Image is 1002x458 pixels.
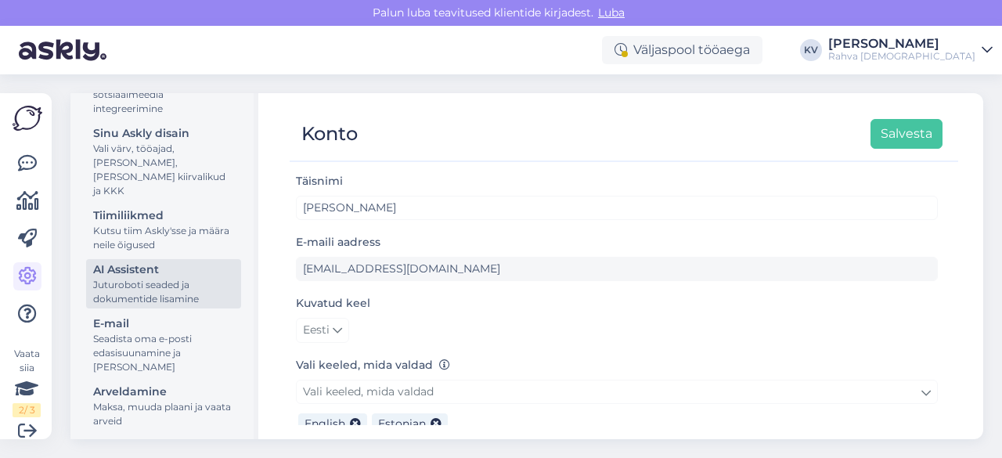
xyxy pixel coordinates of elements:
a: TiimiliikmedKutsu tiim Askly'sse ja määra neile õigused [86,205,241,254]
div: Väljaspool tööaega [602,36,762,64]
span: Luba [593,5,629,20]
div: Juturoboti seaded ja dokumentide lisamine [93,278,234,306]
span: English [305,417,345,431]
a: Sinu Askly disainVali värv, tööajad, [PERSON_NAME], [PERSON_NAME] kiirvalikud ja KKK [86,123,241,200]
label: E-maili aadress [296,234,380,251]
div: Tiimiliikmed [93,207,234,224]
label: Vali keeled, mida valdad [296,357,450,373]
a: AI AssistentJuturoboti seaded ja dokumentide lisamine [86,259,241,308]
label: Kuvatud keel [296,295,370,312]
span: Vali keeled, mida valdad [303,384,434,398]
div: Arveldamine [93,384,234,400]
div: Vali värv, tööajad, [PERSON_NAME], [PERSON_NAME] kiirvalikud ja KKK [93,142,234,198]
img: Askly Logo [13,106,42,131]
div: E-mail [93,316,234,332]
a: [PERSON_NAME]Rahva [DEMOGRAPHIC_DATA] [828,38,993,63]
div: Script, õpetused ja sotsiaalmeedia integreerimine [93,74,234,116]
div: Konto [301,119,358,149]
input: Sisesta nimi [296,196,938,220]
div: Vaata siia [13,347,41,417]
input: Sisesta e-maili aadress [296,257,938,281]
a: Vali keeled, mida valdad [296,380,938,404]
div: Seadista oma e-posti edasisuunamine ja [PERSON_NAME] [93,332,234,374]
div: AI Assistent [93,261,234,278]
span: Estonian [378,417,426,431]
div: Maksa, muuda plaani ja vaata arveid [93,400,234,428]
div: Kutsu tiim Askly'sse ja määra neile õigused [93,224,234,252]
label: Täisnimi [296,173,343,189]
div: Sinu Askly disain [93,125,234,142]
a: Eesti [296,318,349,343]
div: 2 / 3 [13,403,41,417]
div: KV [800,39,822,61]
a: E-mailSeadista oma e-posti edasisuunamine ja [PERSON_NAME] [86,313,241,377]
div: Rahva [DEMOGRAPHIC_DATA] [828,50,975,63]
button: Salvesta [870,119,943,149]
a: ArveldamineMaksa, muuda plaani ja vaata arveid [86,381,241,431]
div: [PERSON_NAME] [828,38,975,50]
span: Eesti [303,322,330,339]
